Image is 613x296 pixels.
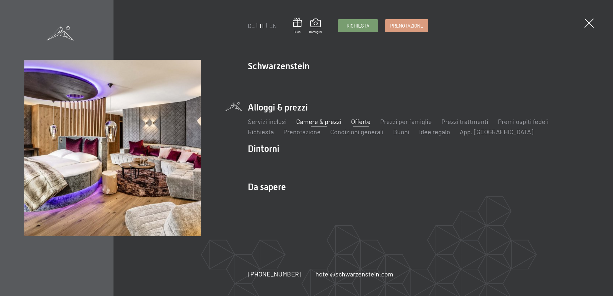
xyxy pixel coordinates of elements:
a: Buoni [293,18,302,34]
a: Idee regalo [419,128,450,136]
span: Prenotazione [390,22,423,29]
a: Buoni [393,128,409,136]
a: Immagini [309,19,322,34]
a: [PHONE_NUMBER] [248,269,301,278]
a: IT [260,22,265,29]
span: Buoni [293,29,302,34]
a: Condizioni generali [330,128,383,136]
span: Immagini [309,29,322,34]
a: Servizi inclusi [248,118,287,125]
span: Richiesta [347,22,369,29]
a: EN [269,22,277,29]
a: Camere & prezzi [296,118,341,125]
a: Prenotazione [385,20,428,32]
a: Premi ospiti fedeli [498,118,549,125]
a: Offerte [351,118,371,125]
span: [PHONE_NUMBER] [248,270,301,278]
a: Prezzi per famiglie [380,118,432,125]
a: Prezzi trattmenti [441,118,488,125]
a: Richiesta [248,128,274,136]
a: DE [248,22,255,29]
a: App. [GEOGRAPHIC_DATA] [460,128,533,136]
a: Prenotazione [283,128,321,136]
a: Richiesta [338,20,378,32]
a: hotel@schwarzenstein.com [315,269,393,278]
